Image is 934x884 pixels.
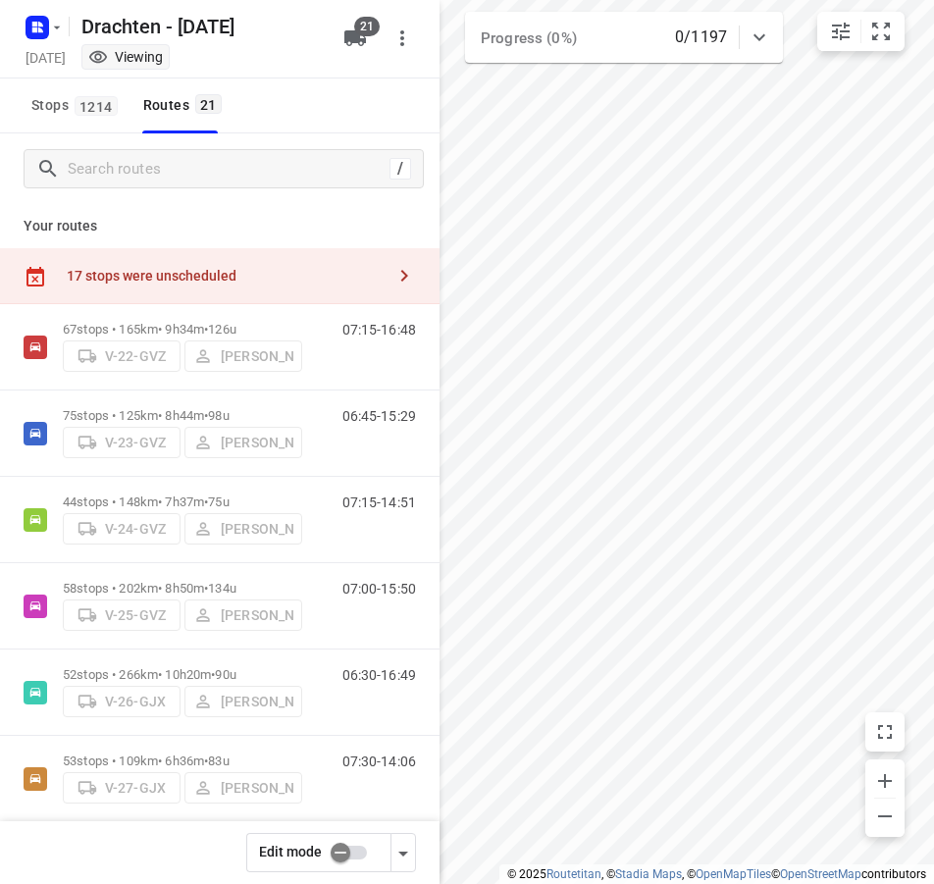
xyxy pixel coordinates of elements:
[88,47,163,67] div: You are currently in view mode. To make any changes, go to edit project.
[546,867,601,881] a: Routetitan
[675,26,727,49] p: 0/1197
[780,867,861,881] a: OpenStreetMap
[817,12,905,51] div: small contained button group
[68,154,389,184] input: Search routes
[821,12,860,51] button: Map settings
[342,408,416,424] p: 06:45-15:29
[481,29,577,47] span: Progress (0%)
[342,322,416,338] p: 07:15-16:48
[342,494,416,510] p: 07:15-14:51
[204,581,208,596] span: •
[354,17,380,36] span: 21
[208,322,236,337] span: 126u
[208,408,229,423] span: 98u
[696,867,771,881] a: OpenMapTiles
[204,322,208,337] span: •
[861,12,901,51] button: Fit zoom
[615,867,682,881] a: Stadia Maps
[63,408,302,423] p: 75 stops • 125km • 8h44m
[342,581,416,597] p: 07:00-15:50
[143,93,228,118] div: Routes
[67,268,385,284] div: 17 stops were unscheduled
[507,867,926,881] li: © 2025 , © , © © contributors
[259,844,322,859] span: Edit mode
[215,667,235,682] span: 90u
[63,667,302,682] p: 52 stops • 266km • 10h20m
[208,494,229,509] span: 75u
[63,754,302,768] p: 53 stops • 109km • 6h36m
[204,754,208,768] span: •
[195,94,222,114] span: 21
[63,322,302,337] p: 67 stops • 165km • 9h34m
[63,581,302,596] p: 58 stops • 202km • 8h50m
[204,494,208,509] span: •
[342,754,416,769] p: 07:30-14:06
[208,581,236,596] span: 134u
[389,158,411,180] div: /
[208,754,229,768] span: 83u
[204,408,208,423] span: •
[342,667,416,683] p: 06:30-16:49
[391,840,415,864] div: Driver app settings
[336,19,375,58] button: 21
[465,12,783,63] div: Progress (0%)0/1197
[75,96,118,116] span: 1214
[211,667,215,682] span: •
[63,494,302,509] p: 44 stops • 148km • 7h37m
[383,19,422,58] button: More
[31,93,124,118] span: Stops
[24,216,416,236] p: Your routes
